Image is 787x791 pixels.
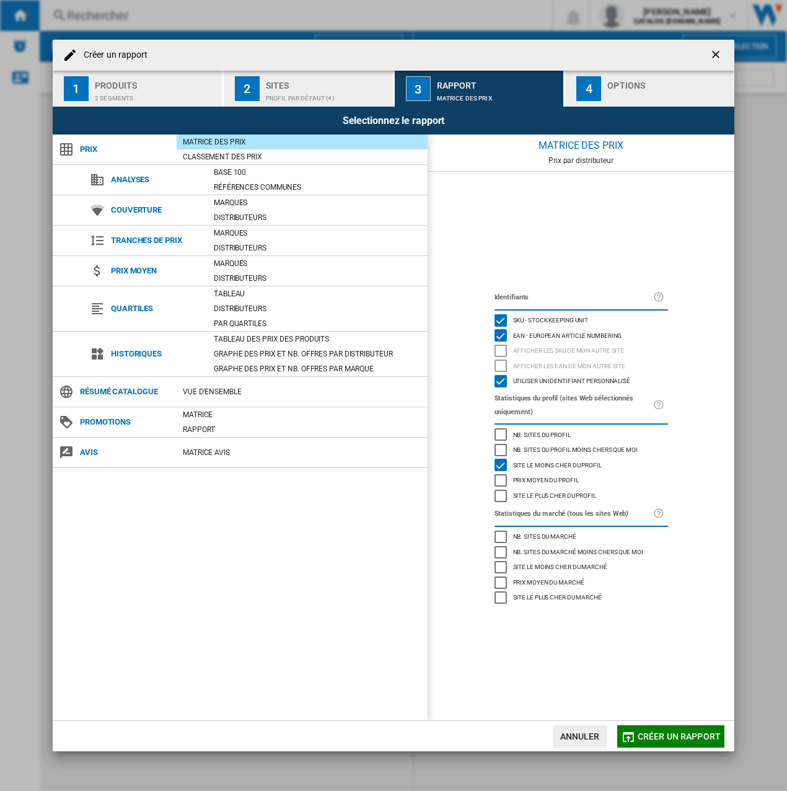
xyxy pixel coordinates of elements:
[208,363,428,375] div: Graphe des prix et nb. offres par marque
[513,592,602,601] span: Site le plus cher du marché
[607,76,729,89] div: Options
[495,544,668,560] md-checkbox: Nb. sites du marché moins chers que moi
[105,300,208,317] span: Quartiles
[513,562,607,570] span: Site le moins cher du marché
[235,76,260,101] div: 2
[208,211,428,224] div: Distributeurs
[495,590,668,606] md-checkbox: Site le plus cher du marché
[208,166,428,179] div: Base 100
[705,43,729,68] button: getI18NText('BUTTONS.CLOSE_DIALOG')
[638,731,721,741] span: Créer un rapport
[513,475,579,484] span: Prix moyen du profil
[495,457,668,473] md-checkbox: Site le moins cher du profil
[513,430,571,438] span: Nb. sites du profil
[105,171,208,188] span: Analyses
[710,48,724,63] ng-md-icon: getI18NText('BUTTONS.CLOSE_DIALOG')
[495,291,653,304] label: Identifiants
[437,89,559,102] div: Matrice des prix
[513,577,584,586] span: Prix moyen du marché
[208,288,428,300] div: Tableau
[406,76,431,101] div: 3
[495,343,668,359] md-checkbox: Afficher les SKU de mon autre site
[513,376,630,384] span: Utiliser un identifiant personnalisé
[208,272,428,285] div: Distributeurs
[95,76,217,89] div: Produits
[95,89,217,102] div: 2 segments
[495,507,653,521] label: Statistiques du marché (tous les sites Web)
[495,328,668,343] md-checkbox: EAN - European Article Numbering
[177,446,428,459] div: Matrice AVIS
[74,383,177,400] span: Résumé catalogue
[208,181,428,193] div: Références communes
[224,71,394,107] button: 2 Sites Profil par défaut (4)
[395,71,565,107] button: 3 Rapport Matrice des prix
[53,107,734,135] div: Selectionnez le rapport
[495,313,668,329] md-checkbox: SKU - Stock Keeping Unit
[513,460,602,469] span: Site le moins cher du profil
[495,392,653,419] label: Statistiques du profil (sites Web sélectionnés uniquement)
[495,443,668,458] md-checkbox: Nb. sites du profil moins chers que moi
[576,76,601,101] div: 4
[495,358,668,374] md-checkbox: Afficher les EAN de mon autre site
[74,141,177,158] span: Prix
[208,333,428,345] div: Tableau des prix des produits
[428,135,734,156] div: Matrice des prix
[513,345,625,354] span: Afficher les SKU de mon autre site
[513,547,643,555] span: Nb. sites du marché moins chers que moi
[105,201,208,219] span: Couverture
[428,156,734,165] div: Prix par distributeur
[208,242,428,254] div: Distributeurs
[208,257,428,270] div: Marques
[495,427,668,443] md-checkbox: Nb. sites du profil
[208,348,428,360] div: Graphe des prix et nb. offres par distributeur
[208,227,428,239] div: Marques
[177,409,428,421] div: Matrice
[513,531,576,540] span: Nb. sites du marché
[177,423,428,436] div: Rapport
[513,361,626,369] span: Afficher les EAN de mon autre site
[74,444,177,461] span: Avis
[208,317,428,330] div: Par quartiles
[513,490,596,499] span: Site le plus cher du profil
[513,315,589,324] span: SKU - Stock Keeping Unit
[565,71,734,107] button: 4 Options
[105,262,208,280] span: Prix moyen
[105,345,208,363] span: Historiques
[495,529,668,545] md-checkbox: Nb. sites du marché
[74,413,177,431] span: Promotions
[617,725,724,748] button: Créer un rapport
[208,197,428,209] div: Marques
[177,386,428,398] div: Vue d'ensemble
[266,89,388,102] div: Profil par défaut (4)
[495,575,668,590] md-checkbox: Prix moyen du marché
[77,49,148,61] h4: Créer un rapport
[495,374,668,389] md-checkbox: Utiliser un identifiant personnalisé
[513,444,638,453] span: Nb. sites du profil moins chers que moi
[177,151,428,163] div: Classement des prix
[513,330,622,339] span: EAN - European Article Numbering
[495,473,668,488] md-checkbox: Prix moyen du profil
[105,232,208,249] span: Tranches de prix
[53,71,223,107] button: 1 Produits 2 segments
[437,76,559,89] div: Rapport
[64,76,89,101] div: 1
[495,488,668,503] md-checkbox: Site le plus cher du profil
[208,303,428,315] div: Distributeurs
[177,136,428,148] div: Matrice des prix
[495,560,668,575] md-checkbox: Site le moins cher du marché
[553,725,607,748] button: Annuler
[266,76,388,89] div: Sites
